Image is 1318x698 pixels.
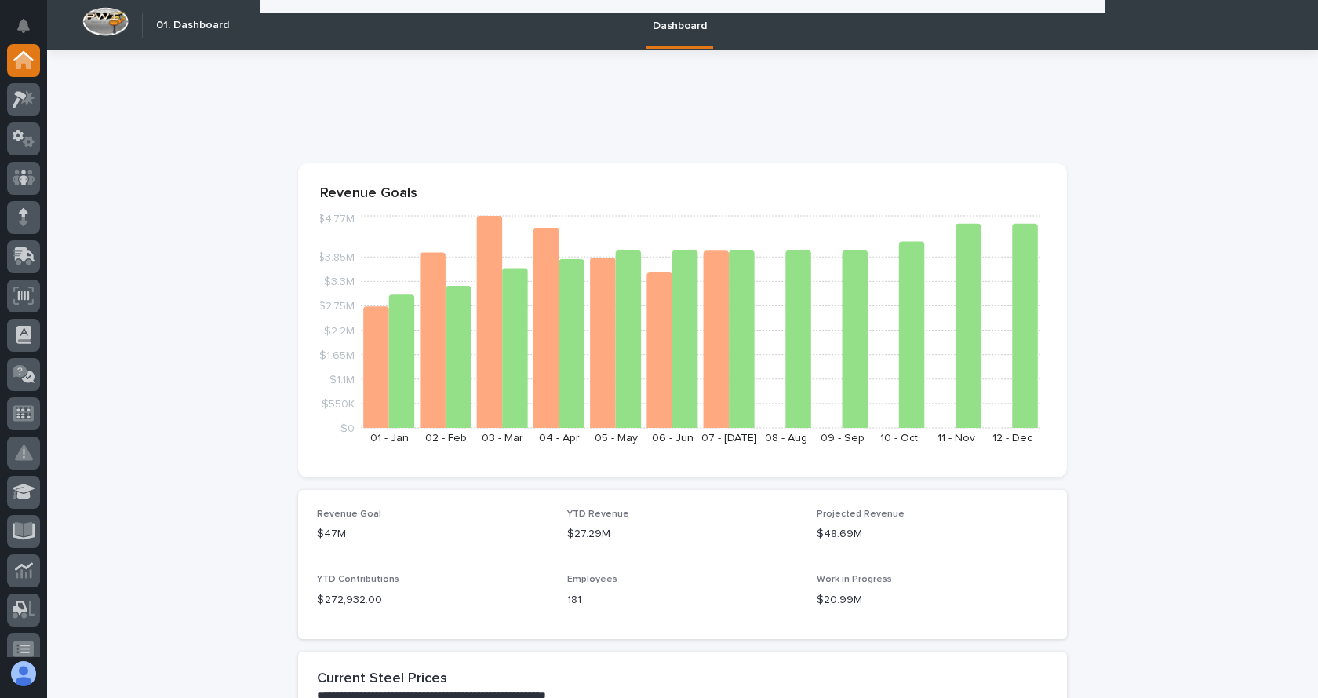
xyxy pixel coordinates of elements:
[319,301,355,312] tspan: $2.75M
[567,510,629,519] span: YTD Revenue
[821,433,865,444] text: 09 - Sep
[539,433,580,444] text: 04 - Apr
[765,433,807,444] text: 08 - Aug
[425,433,467,444] text: 02 - Feb
[20,19,40,44] div: Notifications
[318,252,355,263] tspan: $3.85M
[817,510,905,519] span: Projected Revenue
[156,19,229,32] h2: 01. Dashboard
[318,214,355,225] tspan: $4.77M
[567,575,617,584] span: Employees
[482,433,523,444] text: 03 - Mar
[7,9,40,42] button: Notifications
[317,510,381,519] span: Revenue Goal
[324,325,355,336] tspan: $2.2M
[567,526,799,543] p: $27.29M
[992,433,1032,444] text: 12 - Dec
[567,592,799,608] p: 181
[320,185,1045,203] p: Revenue Goals
[317,592,548,608] p: $ 272,932.00
[817,575,892,584] span: Work in Progress
[7,657,40,690] button: users-avatar
[595,433,638,444] text: 05 - May
[317,671,447,688] h2: Current Steel Prices
[817,592,1048,608] p: $20.99M
[652,433,694,444] text: 06 - Jun
[319,349,355,360] tspan: $1.65M
[370,433,409,444] text: 01 - Jan
[317,526,548,543] p: $47M
[701,433,757,444] text: 07 - [DATE]
[322,398,355,409] tspan: $550K
[329,374,355,385] tspan: $1.1M
[82,7,129,36] img: Workspace Logo
[317,575,399,584] span: YTD Contributions
[880,433,918,444] text: 10 - Oct
[340,423,355,434] tspan: $0
[817,526,1048,543] p: $48.69M
[938,433,975,444] text: 11 - Nov
[324,276,355,287] tspan: $3.3M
